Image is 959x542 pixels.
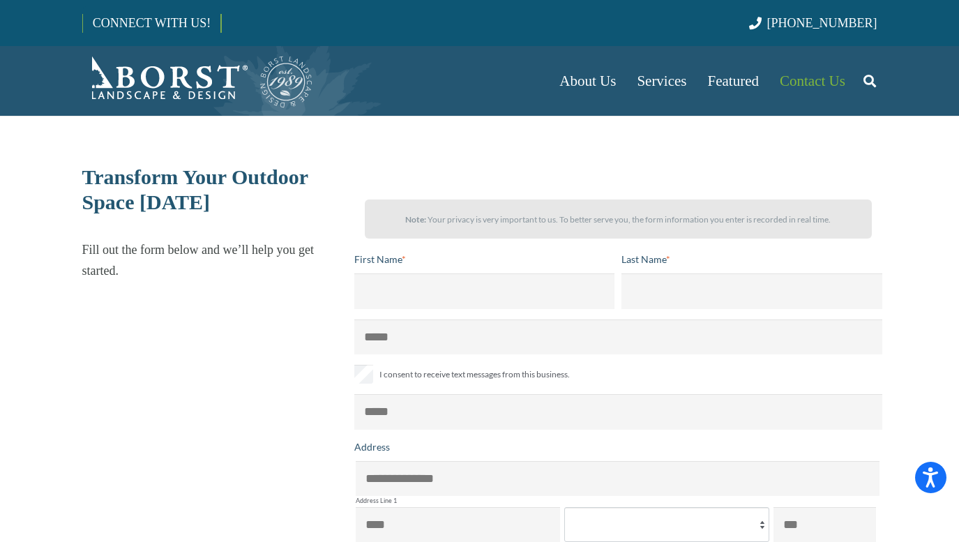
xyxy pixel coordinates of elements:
[83,6,220,40] a: CONNECT WITH US!
[780,73,845,89] span: Contact Us
[82,239,342,281] p: Fill out the form below and we’ll help you get started.
[354,441,390,453] span: Address
[405,214,426,225] strong: Note:
[549,46,626,116] a: About Us
[637,73,686,89] span: Services
[377,209,859,230] p: Your privacy is very important to us. To better serve you, the form information you enter is reco...
[856,63,884,98] a: Search
[379,366,570,383] span: I consent to receive text messages from this business.
[356,497,879,504] label: Address Line 1
[82,53,314,109] a: Borst-Logo
[697,46,769,116] a: Featured
[749,16,877,30] a: [PHONE_NUMBER]
[769,46,856,116] a: Contact Us
[708,73,759,89] span: Featured
[354,365,373,384] input: I consent to receive text messages from this business.
[82,165,308,213] span: Transform Your Outdoor Space [DATE]
[767,16,877,30] span: [PHONE_NUMBER]
[354,253,402,265] span: First Name
[621,253,666,265] span: Last Name
[559,73,616,89] span: About Us
[354,273,615,308] input: First Name*
[626,46,697,116] a: Services
[621,273,882,308] input: Last Name*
